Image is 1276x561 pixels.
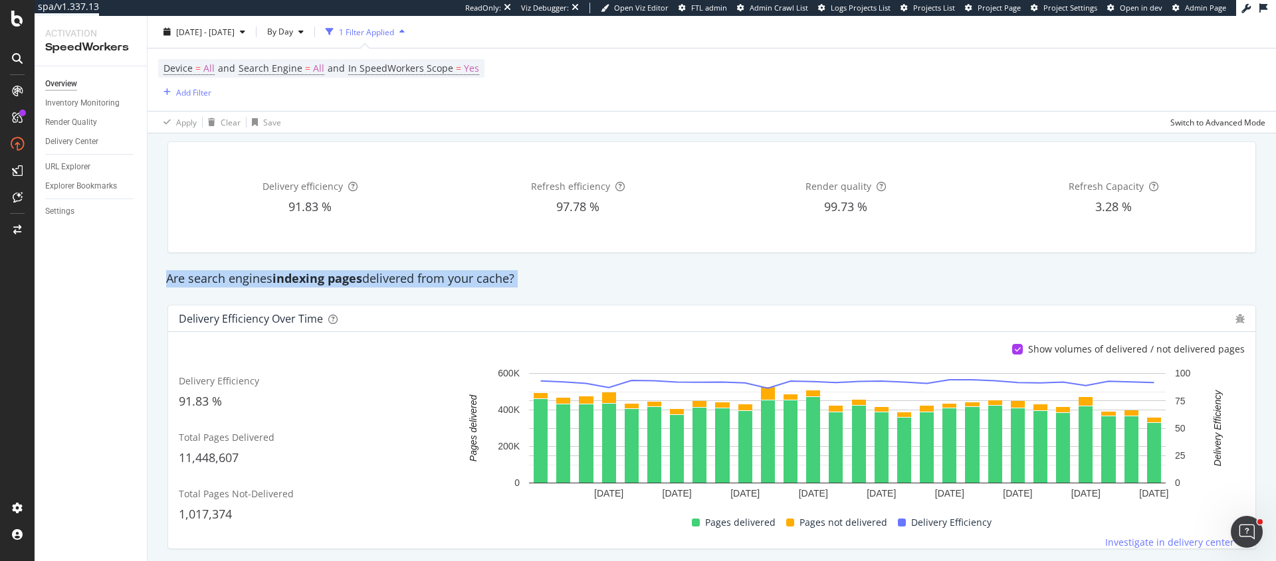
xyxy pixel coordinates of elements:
text: 100 [1175,368,1191,379]
text: [DATE] [663,489,692,499]
text: 200K [498,441,520,452]
div: Clear [221,116,241,127]
text: [DATE] [799,489,828,499]
text: 600K [498,368,520,379]
span: Search Engine [239,62,302,74]
span: Admin Crawl List [750,3,808,13]
span: 99.73 % [824,199,867,214]
text: Delivery Efficiency [1212,390,1223,466]
text: [DATE] [867,489,896,499]
text: 0 [1175,478,1180,489]
span: Device [163,62,193,74]
strong: indexing pages [272,270,362,286]
span: = [456,62,461,74]
div: Switch to Advanced Mode [1170,116,1265,127]
span: Pages not delivered [799,515,887,530]
text: Pages delivered [468,394,478,462]
a: Overview [45,77,138,91]
div: Are search engines delivered from your cache? [159,270,1264,287]
span: Refresh efficiency [531,180,610,193]
span: FTL admin [691,3,727,13]
a: URL Explorer [45,160,138,174]
button: Apply [158,112,197,133]
span: 91.83 % [288,199,332,214]
div: Render Quality [45,116,97,129]
div: URL Explorer [45,160,90,174]
iframe: Intercom live chat [1231,516,1263,548]
text: [DATE] [594,489,623,499]
a: Render Quality [45,116,138,129]
a: Projects List [901,3,955,13]
span: By Day [262,26,293,37]
span: Delivery Efficiency [911,515,992,530]
a: Project Page [965,3,1021,13]
span: Pages delivered [705,515,776,530]
div: bug [1235,314,1245,323]
text: [DATE] [1139,489,1168,499]
span: Project Settings [1043,3,1097,13]
span: Delivery Efficiency [179,374,259,387]
a: Logs Projects List [818,3,891,13]
text: 50 [1175,423,1186,434]
span: 97.78 % [556,199,599,214]
div: Delivery Efficiency over time [179,312,323,325]
div: SpeedWorkers [45,40,136,55]
text: 0 [514,478,520,489]
a: Admin Crawl List [737,3,808,13]
div: Explorer Bookmarks [45,179,117,193]
span: Yes [464,59,479,78]
a: Delivery Center [45,135,138,149]
span: Project Page [978,3,1021,13]
span: 1,017,374 [179,506,232,522]
button: Add Filter [158,84,211,100]
div: Add Filter [176,86,211,98]
span: 11,448,607 [179,449,239,465]
button: By Day [262,21,309,42]
text: 400K [498,405,520,416]
text: [DATE] [935,489,964,499]
span: Delivery efficiency [263,180,343,193]
span: and [218,62,235,74]
div: Inventory Monitoring [45,96,120,110]
span: Total Pages Delivered [179,431,274,443]
span: [DATE] - [DATE] [176,26,235,37]
a: Explorer Bookmarks [45,179,138,193]
span: Projects List [913,3,955,13]
div: Show volumes of delivered / not delivered pages [1028,343,1245,356]
div: ReadOnly: [465,3,501,13]
a: Open Viz Editor [601,3,669,13]
span: Investigate in delivery center [1105,536,1234,549]
text: 75 [1175,396,1186,406]
span: Render quality [805,180,871,193]
a: Open in dev [1107,3,1162,13]
span: Admin Page [1185,3,1226,13]
span: Open in dev [1120,3,1162,13]
button: 1 Filter Applied [320,21,410,42]
text: [DATE] [730,489,760,499]
a: Settings [45,204,138,218]
a: Project Settings [1031,3,1097,13]
div: Delivery Center [45,135,98,149]
span: and [328,62,345,74]
span: = [195,62,201,74]
span: Logs Projects List [831,3,891,13]
div: Activation [45,27,136,40]
div: Settings [45,204,74,218]
span: Total Pages Not-Delivered [179,487,294,500]
button: [DATE] - [DATE] [158,21,251,42]
div: 1 Filter Applied [339,26,394,37]
button: Save [247,112,281,133]
div: Overview [45,77,77,91]
span: All [313,59,324,78]
text: [DATE] [1003,489,1032,499]
span: Refresh Capacity [1069,180,1144,193]
span: = [305,62,310,74]
span: 91.83 % [179,393,222,409]
a: Investigate in delivery center [1105,536,1245,549]
span: All [203,59,215,78]
svg: A chart. [449,366,1245,504]
a: Admin Page [1172,3,1226,13]
text: 25 [1175,450,1186,461]
text: [DATE] [1071,489,1101,499]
